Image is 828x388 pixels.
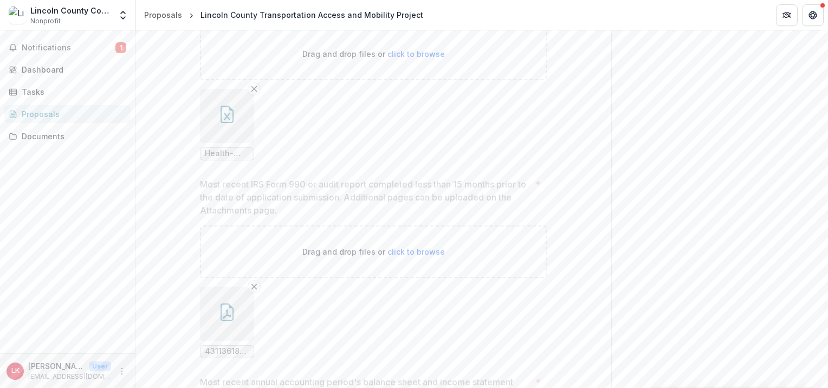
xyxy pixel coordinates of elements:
img: Lincoln County Council on Aging [9,7,26,24]
div: Lindsey Kelley [11,367,20,374]
p: [EMAIL_ADDRESS][DOMAIN_NAME] [28,372,111,381]
a: Tasks [4,83,131,101]
span: Notifications [22,43,115,53]
a: Proposals [140,7,186,23]
button: Remove File [248,82,261,95]
a: Dashboard [4,61,131,79]
a: Proposals [4,105,131,123]
span: click to browse [387,247,445,256]
span: 431136188_2024_202520489349301922_990.pdf [205,347,249,356]
p: User [89,361,111,371]
div: Lincoln County Transportation Access and Mobility Project [200,9,423,21]
div: Documents [22,131,122,142]
button: Partners [776,4,798,26]
p: Most recent IRS Form 990 or audit report completed less than 15 months prior to the date of appli... [200,178,531,217]
p: Drag and drop files or [302,246,445,257]
a: Documents [4,127,131,145]
button: Notifications1 [4,39,131,56]
button: Get Help [802,4,824,26]
span: Nonprofit [30,16,61,26]
nav: breadcrumb [140,7,428,23]
div: Proposals [22,108,122,120]
span: 1 [115,42,126,53]
div: Proposals [144,9,182,21]
button: Open entity switcher [115,4,131,26]
div: Dashboard [22,64,122,75]
div: Remove File431136188_2024_202520489349301922_990.pdf [200,287,254,358]
button: More [115,365,128,378]
button: Remove File [248,280,261,293]
div: Lincoln County Council on Aging [30,5,111,16]
span: click to browse [387,49,445,59]
p: Drag and drop files or [302,48,445,60]
div: Remove FileHealth-Equity-Fund-Concept-Paper-Budget (1) (1).xlsx [200,89,254,160]
div: Tasks [22,86,122,98]
span: Health-Equity-Fund-Concept-Paper-Budget (1) (1).xlsx [205,149,249,158]
p: [PERSON_NAME] [28,360,85,372]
